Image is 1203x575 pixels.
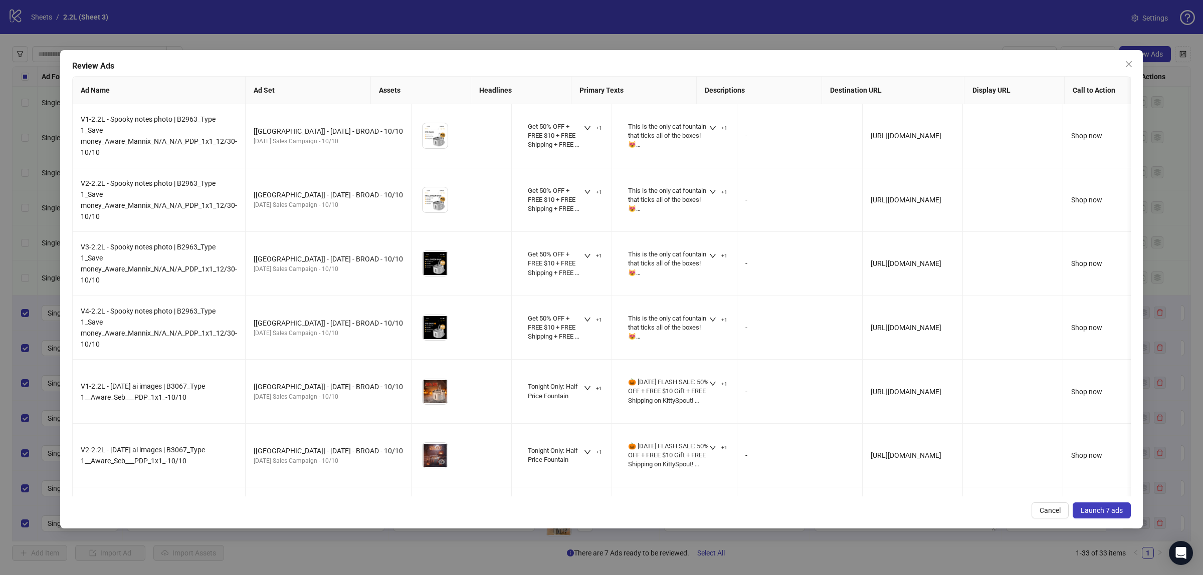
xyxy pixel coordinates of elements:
button: Preview [436,136,448,148]
span: [URL][DOMAIN_NAME] [871,388,941,396]
span: +1 [721,445,727,451]
div: [[GEOGRAPHIC_DATA]] - [DATE] - BROAD - 10/10 [254,189,403,200]
span: +1 [596,189,602,195]
span: down [584,252,591,259]
div: This is the only cat fountain that ticks all of the boxes! 😻 ✅ Super quiet ✅ Easy to clean ✅ Vet-... [628,250,709,277]
span: +1 [721,125,727,131]
span: down [584,316,591,323]
button: +1 [580,122,606,134]
span: - [745,259,747,267]
button: +1 [580,314,606,326]
div: 🎃 [DATE] FLASH SALE: 50% OFF + FREE $10 Gift + FREE Shipping on KittySpout! That's the best deal ... [628,378,709,405]
div: [[GEOGRAPHIC_DATA]] - [DATE] - BROAD - 10/10 [254,126,403,137]
span: - [745,324,747,332]
button: Preview [436,392,448,404]
div: 🎃 [DATE] FLASH SALE: 50% OFF + FREE $10 Gift + FREE Shipping on KittySpout! That's the best deal ... [628,442,709,469]
img: Asset 1 [423,443,448,468]
span: Shop now [1071,259,1102,267]
span: +1 [721,317,727,323]
span: eye [438,331,445,338]
span: +1 [721,189,727,195]
span: [URL][DOMAIN_NAME] [871,451,941,459]
button: +1 [580,446,606,458]
span: Launch 7 ads [1081,506,1123,514]
span: eye [438,203,445,210]
th: Display URL [964,77,1065,104]
button: +1 [580,186,606,198]
span: down [709,444,716,451]
span: down [584,125,591,132]
span: V3-2.2L - Spooky notes photo | B2963_Type 1_Save money_Aware_Mannix_N/A_N/A_PDP_1x1_12/30-10/10 [81,243,237,284]
button: Preview [436,456,448,468]
span: down [709,380,716,387]
img: Asset 1 [423,251,448,276]
span: down [709,252,716,259]
span: - [745,388,747,396]
div: Get 50% OFF + FREE $10 + FREE Shipping + FREE Gift [528,250,583,277]
span: eye [438,458,445,465]
button: Preview [436,328,448,340]
div: Get 50% OFF + FREE $10 + FREE Shipping + FREE Gift [528,186,583,214]
span: V4-2.2L - Spooky notes photo | B2963_Type 1_Save money_Aware_Mannix_N/A_N/A_PDP_1x1_12/30-10/10 [81,307,237,348]
button: +1 [580,250,606,262]
span: - [745,132,747,140]
span: [URL][DOMAIN_NAME] [871,259,941,267]
img: Asset 1 [423,315,448,340]
div: [[GEOGRAPHIC_DATA]] - [DATE] - BROAD - 10/10 [254,253,403,264]
span: eye [438,139,445,146]
span: +1 [596,317,602,323]
div: [[GEOGRAPHIC_DATA]] - [DATE] - BROAD - 10/10 [254,445,403,456]
span: +1 [596,253,602,259]
button: +1 [705,250,731,262]
span: down [709,188,716,195]
span: V2-2.2L - [DATE] ai images | B3067_Type 1__Aware_Seb___PDP_1x1_-10/10 [81,446,205,465]
button: +1 [705,314,731,326]
span: eye [438,266,445,273]
span: [URL][DOMAIN_NAME] [871,324,941,332]
div: Get 50% OFF + FREE $10 + FREE Shipping + FREE Gift [528,122,583,150]
div: [DATE] Sales Campaign - 10/10 [254,456,403,466]
button: +1 [580,382,606,394]
th: Descriptions [697,77,822,104]
div: Tonight Only: Half Price Fountain [528,382,583,400]
span: V2-2.2L - Spooky notes photo | B2963_Type 1_Save money_Aware_Mannix_N/A_N/A_PDP_1x1_12/30-10/10 [81,179,237,220]
div: Open Intercom Messenger [1169,541,1193,565]
div: [DATE] Sales Campaign - 10/10 [254,137,403,146]
span: - [745,196,747,204]
div: [DATE] Sales Campaign - 10/10 [254,392,403,402]
th: Assets [371,77,471,104]
span: close [1125,60,1133,68]
div: This is the only cat fountain that ticks all of the boxes! 😻 ✅ Super quiet ✅ Easy to clean ✅ Vet-... [628,186,709,214]
button: +1 [705,378,731,390]
th: Destination URL [822,77,964,104]
button: +1 [705,186,731,198]
span: [URL][DOMAIN_NAME] [871,132,941,140]
span: +1 [721,253,727,259]
span: Shop now [1071,196,1102,204]
span: Shop now [1071,324,1102,332]
span: down [709,316,716,323]
button: +1 [705,122,731,134]
button: +1 [705,442,731,454]
button: Close [1121,56,1137,72]
span: +1 [596,125,602,131]
span: down [584,449,591,456]
div: [DATE] Sales Campaign - 10/10 [254,329,403,338]
button: Preview [436,200,448,212]
div: [DATE] Sales Campaign - 10/10 [254,264,403,274]
div: Review Ads [72,60,1131,72]
span: V1-2.2L - Spooky notes photo | B2963_Type 1_Save money_Aware_Mannix_N/A_N/A_PDP_1x1_12/30-10/10 [81,115,237,156]
div: [DATE] Sales Campaign - 10/10 [254,200,403,210]
span: eye [438,394,445,401]
span: +1 [596,386,602,392]
button: Launch 7 ads [1073,502,1131,518]
div: Get 50% OFF + FREE $10 + FREE Shipping + FREE Gift [528,314,583,342]
span: +1 [596,449,602,455]
th: Call to Action [1065,77,1140,104]
span: Shop now [1071,451,1102,459]
th: Ad Name [73,77,246,104]
span: - [745,451,747,459]
div: Tonight Only: Half Price Fountain [528,446,583,464]
img: Asset 1 [423,123,448,148]
span: Shop now [1071,132,1102,140]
